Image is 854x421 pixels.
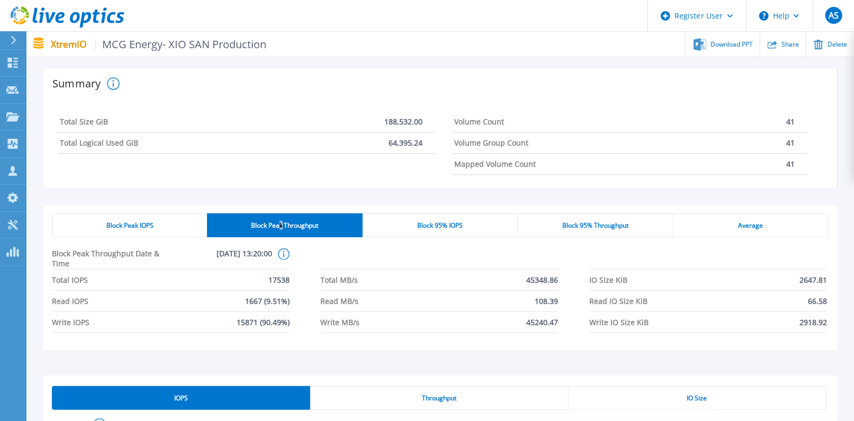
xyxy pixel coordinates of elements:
p: 41 [786,118,795,126]
span: AS [829,11,839,20]
span: Read IOPS [52,291,88,311]
span: Throughput [422,394,456,402]
span: Total MB/s [321,270,358,290]
span: Write IOPS [52,312,89,333]
h4: Volume Count [454,118,504,126]
span: Download PPT [711,41,753,48]
span: 2918.92 [799,312,827,333]
span: Average [738,221,763,230]
span: 2647.81 [799,270,827,290]
span: MCG Energy- XIO SAN Production [95,38,267,50]
span: Delete [828,41,847,48]
span: Write IO Size KiB [589,312,649,333]
span: 66.58 [808,291,827,311]
span: 108.39 [535,291,558,311]
span: 15871 (90.49%) [237,312,290,333]
span: Block 95% IOPS [417,221,463,230]
span: [DATE] 13:20:00 [162,248,272,269]
span: 45240.47 [526,312,558,333]
p: 41 [786,139,795,147]
p: XtremIO [51,38,267,50]
h2: Summary [52,78,103,89]
span: Block Peak Throughput [251,221,319,230]
h4: Volume Group Count [454,139,528,147]
h4: Total Size GiB [60,118,108,126]
span: Block 95% Throughput [562,221,628,230]
span: IOPS [174,394,188,402]
span: Share [781,41,799,48]
p: 41 [786,160,795,168]
span: Write MB/s [321,312,360,333]
span: Read IO Size KiB [589,291,648,311]
span: Total IOPS [52,270,88,290]
span: Read MB/s [321,291,359,311]
p: 64,395.24 [389,139,422,147]
span: 17538 [268,270,290,290]
span: Block Peak IOPS [106,221,154,230]
span: 1667 (9.51%) [245,291,290,311]
span: 45348.86 [526,270,558,290]
p: 188,532.00 [384,118,422,126]
h4: Total Logical Used GiB [60,139,138,147]
span: Block Peak Throughput Date & Time [52,248,162,269]
span: IO Size KiB [589,270,627,290]
h4: Mapped Volume Count [454,160,536,168]
span: IO Size [687,394,707,402]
